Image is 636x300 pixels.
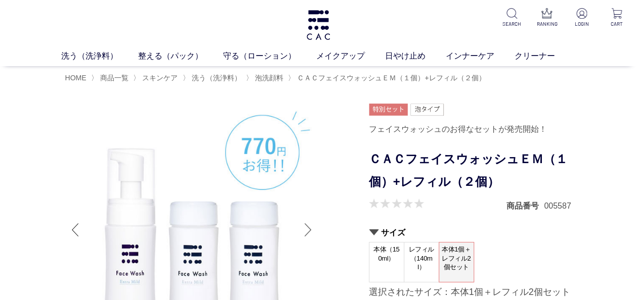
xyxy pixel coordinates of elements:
[295,74,485,82] a: ＣＡＣフェイスウォッシュＥＭ（１個）+レフィル（２個）
[61,50,138,62] a: 洗う（洗浄料）
[571,8,593,28] a: LOGIN
[65,74,87,82] a: HOME
[501,20,523,28] p: SEARCH
[606,20,628,28] p: CART
[369,227,571,238] h2: サイズ
[255,74,283,82] span: 泡洗顔料
[369,121,571,138] div: フェイスウォッシュのお得なセットが発売開始！
[571,20,593,28] p: LOGIN
[515,50,575,62] a: クリーナー
[439,242,474,274] span: 本体1個＋レフィル2個セット
[142,74,178,82] span: スキンケア
[536,20,558,28] p: RANKING
[369,286,571,298] div: 選択されたサイズ：本体1個＋レフィル2個セット
[98,74,129,82] a: 商品一覧
[385,50,446,62] a: 日やけ止め
[305,10,331,40] img: logo
[183,73,244,83] li: 〉
[369,104,408,116] img: 特別セット
[606,8,628,28] a: CART
[446,50,515,62] a: インナーケア
[91,73,131,83] li: 〉
[501,8,523,28] a: SEARCH
[410,104,444,116] img: 泡タイプ
[223,50,316,62] a: 守る（ローション）
[190,74,241,82] a: 洗う（洗浄料）
[506,201,544,211] dt: 商品番号
[288,73,488,83] li: 〉
[133,73,180,83] li: 〉
[138,50,223,62] a: 整える（パック）
[192,74,241,82] span: 洗う（洗浄料）
[536,8,558,28] a: RANKING
[100,74,129,82] span: 商品一覧
[297,74,485,82] span: ＣＡＣフェイスウォッシュＥＭ（１個）+レフィル（２個）
[253,74,283,82] a: 泡洗顔料
[369,242,404,271] span: 本体（150ml）
[316,50,385,62] a: メイクアップ
[544,201,571,211] dd: 005587
[404,242,439,274] span: レフィル（140ml）
[246,73,286,83] li: 〉
[369,148,571,193] h1: ＣＡＣフェイスウォッシュＥＭ（１個）+レフィル（２個）
[140,74,178,82] a: スキンケア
